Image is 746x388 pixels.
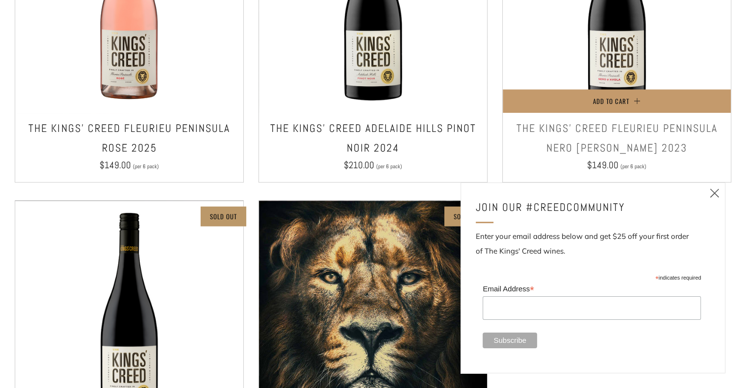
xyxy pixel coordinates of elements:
p: Sold Out [210,210,237,223]
p: Enter your email address below and get $25 off your first order of The Kings' Creed wines. [476,229,710,259]
span: $149.00 [587,159,618,171]
h3: The Kings' Creed Fleurieu Peninsula Rose 2025 [20,119,238,157]
label: Email Address [483,282,701,295]
a: The Kings' Creed Adelaide Hills Pinot Noir 2024 $210.00 (per 6 pack) [259,119,487,170]
a: The Kings' Creed Fleurieu Peninsula Rose 2025 $149.00 (per 6 pack) [15,119,243,170]
h3: The Kings' Creed Fleurieu Peninsula Nero [PERSON_NAME] 2023 [508,119,726,157]
h4: JOIN OUR #CREEDCOMMUNITY [476,198,698,217]
p: Sold Out [454,210,481,223]
span: $210.00 [344,159,374,171]
a: The Kings' Creed Fleurieu Peninsula Nero [PERSON_NAME] 2023 $149.00 (per 6 pack) [503,119,731,170]
div: indicates required [483,272,701,282]
span: $149.00 [100,159,131,171]
span: (per 6 pack) [133,164,159,169]
span: Add to Cart [593,96,629,106]
button: Add to Cart [503,89,731,113]
span: (per 6 pack) [376,164,402,169]
span: (per 6 pack) [620,164,646,169]
input: Subscribe [483,333,537,348]
h3: The Kings' Creed Adelaide Hills Pinot Noir 2024 [264,119,482,157]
